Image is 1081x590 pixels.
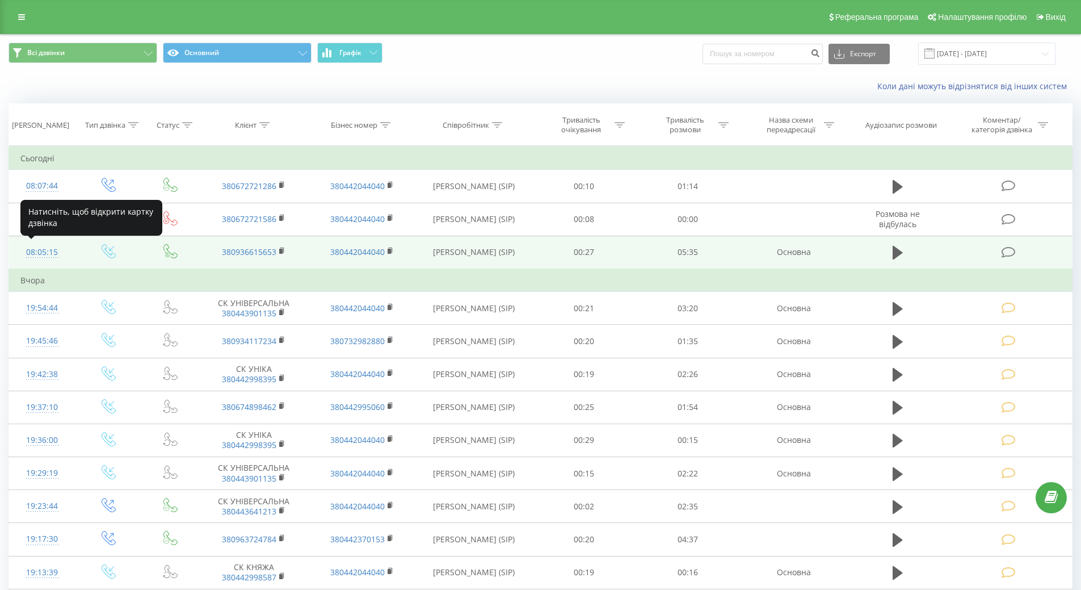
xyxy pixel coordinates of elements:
div: 08:05:15 [20,241,64,263]
div: 08:07:44 [20,175,64,197]
a: 380672721286 [222,181,276,191]
td: 00:02 [532,490,636,523]
div: Співробітник [443,120,489,130]
td: 02:26 [636,358,740,391]
td: [PERSON_NAME] (SIP) [416,325,532,358]
td: СК УНІКА [200,424,308,457]
div: [PERSON_NAME] [12,120,69,130]
div: 19:13:39 [20,562,64,584]
span: Вихід [1046,12,1066,22]
td: 00:10 [532,170,636,203]
a: 380934117234 [222,336,276,346]
a: 380442998395 [222,440,276,450]
td: [PERSON_NAME] (SIP) [416,203,532,236]
button: Всі дзвінки [9,43,157,63]
div: Тривалість розмови [655,115,716,135]
td: 00:16 [636,556,740,589]
td: 03:20 [636,292,740,325]
td: 01:54 [636,391,740,424]
a: 380442044040 [330,246,385,257]
a: 380442995060 [330,401,385,412]
div: 19:42:38 [20,363,64,386]
a: 380442998395 [222,374,276,384]
td: 00:27 [532,236,636,269]
td: [PERSON_NAME] (SIP) [416,236,532,269]
a: 380442044040 [330,303,385,313]
a: 380443901135 [222,473,276,484]
td: [PERSON_NAME] (SIP) [416,170,532,203]
td: [PERSON_NAME] (SIP) [416,292,532,325]
a: 380442044040 [330,181,385,191]
div: 19:36:00 [20,429,64,451]
a: Коли дані можуть відрізнятися вiд інших систем [877,81,1072,91]
a: 380963724784 [222,534,276,545]
td: 00:19 [532,556,636,589]
td: 01:35 [636,325,740,358]
td: 00:19 [532,358,636,391]
td: Основна [739,457,847,490]
a: 380443641213 [222,506,276,517]
td: 00:08 [532,203,636,236]
td: [PERSON_NAME] (SIP) [416,358,532,391]
div: Аудіозапис розмови [865,120,937,130]
td: 01:14 [636,170,740,203]
div: Бізнес номер [331,120,377,130]
div: Тривалість очікування [551,115,612,135]
a: 380442044040 [330,468,385,479]
button: Основний [163,43,312,63]
span: Графік [339,49,361,57]
td: Основна [739,325,847,358]
td: 00:20 [532,325,636,358]
td: 00:21 [532,292,636,325]
td: Основна [739,358,847,391]
div: 19:29:19 [20,462,64,484]
div: Клієнт [235,120,256,130]
button: Графік [317,43,382,63]
a: 380442998587 [222,572,276,583]
td: Основна [739,292,847,325]
a: 380672721586 [222,214,276,224]
a: 380442044040 [330,567,385,578]
td: Основна [739,391,847,424]
div: Назва схеми переадресації [760,115,821,135]
td: [PERSON_NAME] (SIP) [416,457,532,490]
td: СК УНІКА [200,358,308,391]
td: 00:15 [532,457,636,490]
span: Налаштування профілю [938,12,1027,22]
td: 00:20 [532,523,636,556]
a: 380674898462 [222,401,276,412]
div: 19:23:44 [20,495,64,517]
td: Вчора [9,269,1072,292]
td: [PERSON_NAME] (SIP) [416,556,532,589]
td: [PERSON_NAME] (SIP) [416,391,532,424]
td: [PERSON_NAME] (SIP) [416,490,532,523]
span: Реферальна програма [835,12,919,22]
a: 380443901135 [222,308,276,319]
div: 19:37:10 [20,396,64,419]
td: 02:22 [636,457,740,490]
td: 05:35 [636,236,740,269]
td: 00:15 [636,424,740,457]
a: 380442044040 [330,501,385,512]
input: Пошук за номером [703,44,823,64]
div: Натисніть, щоб відкрити картку дзвінка [20,200,162,236]
div: Коментар/категорія дзвінка [969,115,1035,135]
td: Основна [739,424,847,457]
td: СК УНІВЕРСАЛЬНА [200,292,308,325]
a: 380442044040 [330,214,385,224]
a: 380442370153 [330,534,385,545]
td: [PERSON_NAME] (SIP) [416,523,532,556]
div: Статус [157,120,179,130]
a: 380442044040 [330,369,385,379]
td: Основна [739,236,847,269]
span: Всі дзвінки [27,48,65,57]
td: Основна [739,556,847,589]
a: 380936615653 [222,246,276,257]
a: 380442044040 [330,434,385,445]
td: 00:25 [532,391,636,424]
div: Тип дзвінка [85,120,125,130]
button: Експорт [828,44,890,64]
div: 19:45:46 [20,330,64,352]
td: 00:29 [532,424,636,457]
td: [PERSON_NAME] (SIP) [416,424,532,457]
